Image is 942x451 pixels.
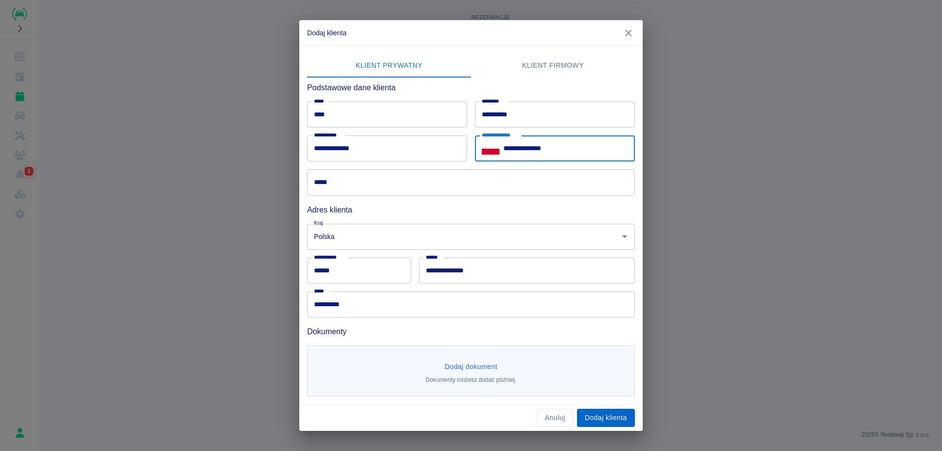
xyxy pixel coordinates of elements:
button: Dodaj klienta [577,409,635,427]
label: Kraj [314,219,323,227]
button: Klient firmowy [471,54,635,78]
button: Anuluj [537,409,573,427]
h2: Dodaj klienta [299,20,643,46]
p: Dokumenty możesz dodać później. [426,375,517,384]
button: Otwórz [618,230,631,243]
h6: Podstawowe dane klienta [307,81,635,94]
h6: Dokumenty [307,325,635,338]
button: Select country [482,141,499,156]
button: Dodaj dokument [441,358,501,376]
h6: Adres klienta [307,204,635,216]
div: lab API tabs example [307,54,635,78]
button: Klient prywatny [307,54,471,78]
